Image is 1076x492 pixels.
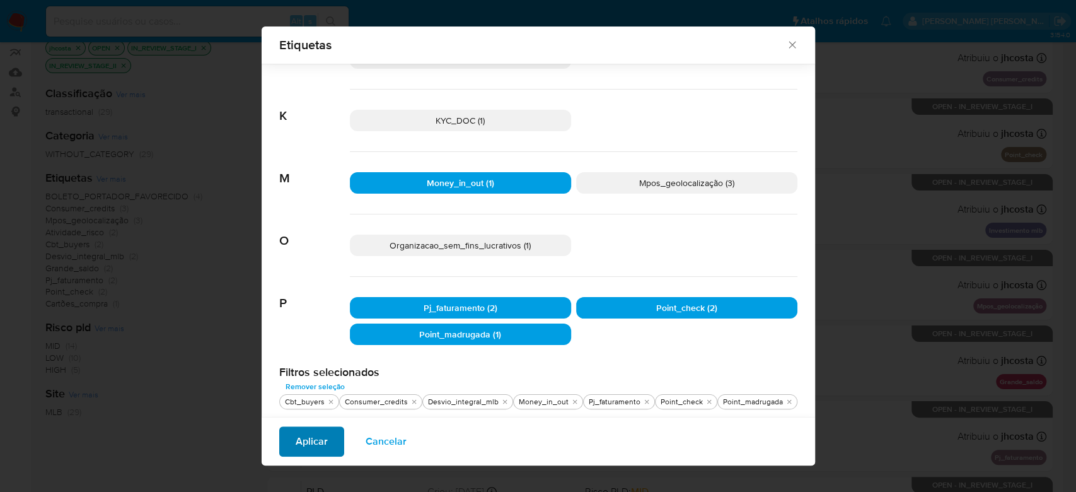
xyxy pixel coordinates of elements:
button: Fechar [786,38,797,50]
div: Point_check (2) [576,297,797,319]
span: Etiquetas [279,38,787,51]
span: KYC_DOC (1) [436,114,485,127]
span: Point_madrugada (1) [419,328,501,341]
button: Cancelar [349,426,423,457]
div: KYC_DOC (1) [350,110,571,131]
div: Cbt_buyers [282,397,327,407]
div: Organizacao_sem_fins_lucrativos (1) [350,235,571,256]
button: tirar Desvio_integral_mlb [500,397,510,407]
span: O [279,214,350,249]
button: Remover seleção [279,379,351,394]
div: Point_madrugada [720,397,785,407]
div: Mpos_geolocalização (3) [576,172,797,194]
button: tirar Consumer_credits [409,397,419,407]
span: Money_in_out (1) [427,177,494,189]
span: P [279,277,350,311]
button: tirar Money_in_out [570,397,580,407]
div: Desvio_integral_mlb [425,397,501,407]
span: M [279,152,350,186]
span: Mpos_geolocalização (3) [639,177,734,189]
span: Aplicar [296,428,328,455]
div: Money_in_out [516,397,571,407]
button: Aplicar [279,426,344,457]
div: Money_in_out (1) [350,172,571,194]
h2: Filtros selecionados [279,365,797,379]
span: K [279,90,350,124]
button: tirar Point_check [704,397,714,407]
button: tirar Pj_faturamento [642,397,652,407]
span: Remover seleção [286,380,345,393]
div: Pj_faturamento [586,397,643,407]
div: Point_madrugada (1) [350,324,571,345]
button: tirar Point_madrugada [784,397,794,407]
div: Point_check [658,397,705,407]
span: Organizacao_sem_fins_lucrativos (1) [390,239,531,252]
span: Point_check (2) [656,302,717,314]
button: tirar Cbt_buyers [326,397,336,407]
span: Cancelar [366,428,407,455]
div: Consumer_credits [342,397,410,407]
span: Pj_faturamento (2) [424,302,497,314]
div: Pj_faturamento (2) [350,297,571,319]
